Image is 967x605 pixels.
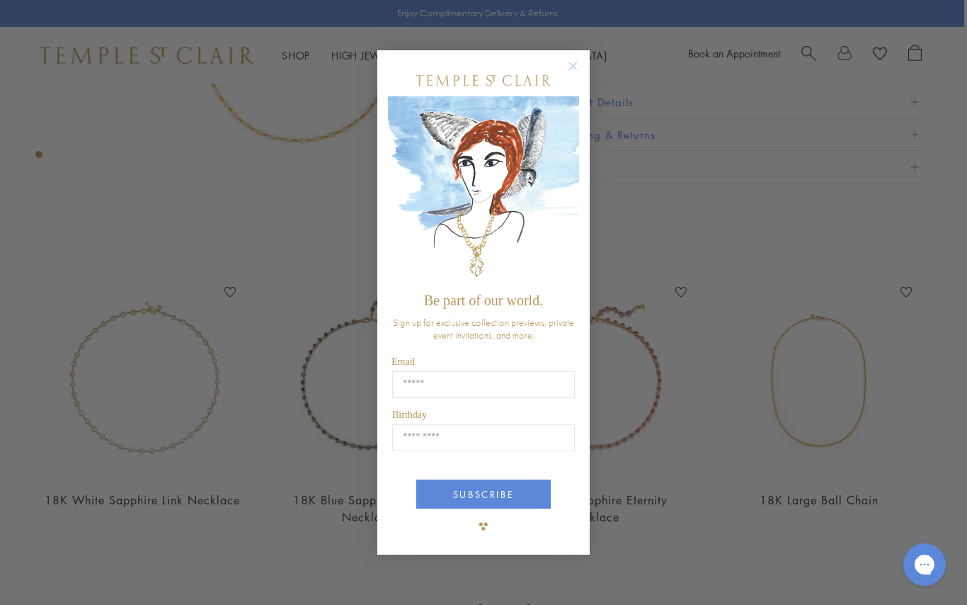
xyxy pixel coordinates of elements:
span: Sign up for exclusive collection previews, private event invitations, and more. [393,316,574,341]
button: Close dialog [571,64,589,82]
button: SUBSCRIBE [416,480,551,509]
iframe: Gorgias live chat messenger [896,538,953,591]
input: Email [392,371,575,398]
img: c4a9eb12-d91a-4d4a-8ee0-386386f4f338.jpeg [388,96,579,285]
img: Temple St. Clair [416,75,551,86]
span: Email [391,356,415,367]
span: Be part of our world. [424,293,543,308]
img: TSC [469,512,498,541]
span: Birthday [392,409,427,420]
